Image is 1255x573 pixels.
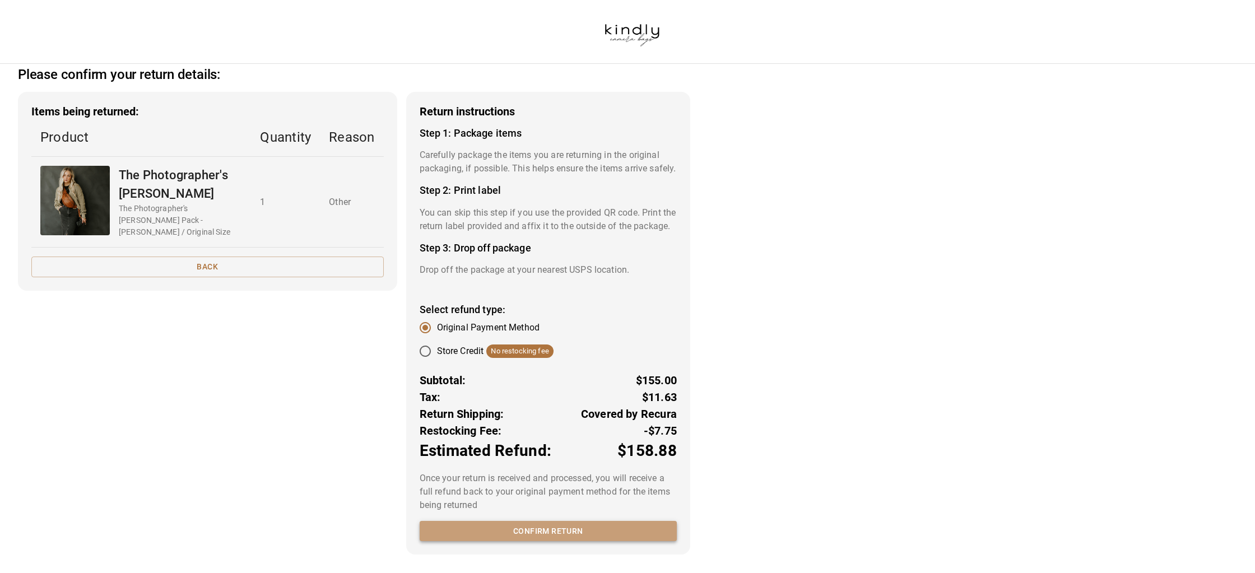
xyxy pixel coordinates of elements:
h4: Step 1: Package items [420,127,677,139]
p: 1 [260,195,311,209]
p: Estimated Refund: [420,439,551,463]
p: Subtotal: [420,372,466,389]
img: kindlycamerabags.myshopify.com-b37650f6-6cf4-42a0-a808-989f93ebecdf [589,7,675,55]
h3: Items being returned: [31,105,384,118]
h4: Select refund type: [420,304,677,316]
p: $155.00 [636,372,677,389]
h4: Step 3: Drop off package [420,242,677,254]
div: Store Credit [437,344,554,358]
p: Restocking Fee: [420,422,502,439]
span: Original Payment Method [437,321,540,334]
h4: Step 2: Print label [420,184,677,197]
p: Other [329,195,374,209]
span: No restocking fee [486,346,554,357]
p: The Photographer's [PERSON_NAME] [119,166,242,203]
p: $11.63 [642,389,677,406]
p: Carefully package the items you are returning in the original packaging, if possible. This helps ... [420,148,677,175]
button: Back [31,257,384,277]
button: Confirm return [420,521,677,542]
p: Once your return is received and processed, you will receive a full refund back to your original ... [420,472,677,512]
p: -$7.75 [644,422,677,439]
p: Drop off the package at your nearest USPS location. [420,263,677,277]
p: The Photographer's [PERSON_NAME] Pack - [PERSON_NAME] / Original Size [119,203,242,238]
p: Product [40,127,242,147]
p: Quantity [260,127,311,147]
p: Return Shipping: [420,406,504,422]
p: Reason [329,127,374,147]
h3: Return instructions [420,105,677,118]
p: Covered by Recura [581,406,677,422]
h2: Please confirm your return details: [18,67,220,83]
p: You can skip this step if you use the provided QR code. Print the return label provided and affix... [420,206,677,233]
p: Tax: [420,389,441,406]
p: $158.88 [617,439,677,463]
